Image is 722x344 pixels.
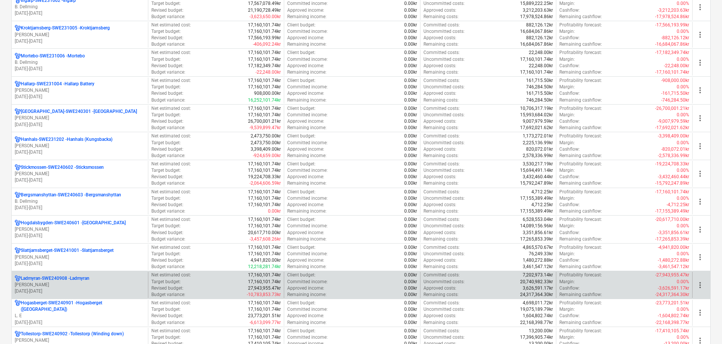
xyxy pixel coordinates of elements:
p: Committed costs : [423,189,460,195]
p: Committed costs : [423,22,460,28]
p: Remaining costs : [423,180,459,187]
p: 0.00kr [404,14,417,20]
p: Remaining cashflow : [559,14,602,20]
p: Client budget : [287,161,316,167]
p: Ladmyran-SWE240908 - Ladmyran [21,275,89,282]
p: Kroktjarnsberg-SWE231005 - Kroktjarnsberg [21,25,110,31]
p: Remaining cashflow : [559,97,602,103]
p: Committed costs : [423,77,460,84]
p: -924,659.00kr [253,153,281,159]
p: 15,792,247.89kr [520,180,553,187]
p: [DATE] - [DATE] [15,177,145,184]
p: 0.00kr [404,0,417,7]
p: Revised budget : [151,7,183,14]
p: Approved income : [287,90,324,97]
p: 0.00kr [404,69,417,76]
p: 0.00kr [404,35,417,41]
p: 0.00kr [404,41,417,48]
p: -9,539,899.47kr [249,125,281,131]
p: -3,432,460.44kr [658,174,689,180]
p: 4,712.25kr [531,189,553,195]
p: 16,684,067.86kr [520,28,553,35]
p: -17,160,101.74kr [655,189,689,195]
p: Approved costs : [423,7,456,14]
div: Project has multi currencies enabled [15,275,21,282]
p: 0.00% [677,112,689,118]
p: 0.00kr [404,97,417,103]
p: 3,432,460.44kr [523,174,553,180]
p: Approved income : [287,35,324,41]
p: -17,182,349.74kr [655,49,689,56]
p: -17,160,101.74kr [655,69,689,76]
div: Hogdalsbygden-SWE240601 -[GEOGRAPHIC_DATA][PERSON_NAME][DATE]-[DATE] [15,220,145,239]
p: Target budget : [151,28,181,35]
p: L. E [15,313,145,319]
p: Margin : [559,140,575,146]
p: Uncommitted costs : [423,167,465,174]
p: Margin : [559,112,575,118]
p: [DATE] - [DATE] [15,233,145,239]
p: Profitability forecast : [559,49,602,56]
p: 17,160,101.74kr [248,189,281,195]
span: more_vert [696,114,705,123]
p: Revised budget : [151,63,183,69]
p: Client budget : [287,189,316,195]
p: Mortebo-SWE231006 - Mortebo [21,53,85,59]
p: Remaining cashflow : [559,180,602,187]
p: Uncommitted costs : [423,56,465,63]
p: Margin : [559,167,575,174]
p: [DATE] - [DATE] [15,122,145,128]
p: [PERSON_NAME] [15,115,145,121]
p: [DATE] - [DATE] [15,149,145,156]
p: [PERSON_NAME] [15,143,145,149]
div: Mortebo-SWE231006 -MorteboB. Dellming[DATE]-[DATE] [15,53,145,72]
span: more_vert [696,58,705,67]
p: 22,248.00kr [529,63,553,69]
span: more_vert [696,30,705,39]
p: 16,252,101.74kr [248,97,281,103]
p: Remaining costs : [423,153,459,159]
p: Profitability forecast : [559,22,602,28]
p: [GEOGRAPHIC_DATA]-SWE240301 - [GEOGRAPHIC_DATA] [21,108,137,115]
div: Slattjarnsberget-SWE241001 -Slattjarnsberget[PERSON_NAME][DATE]-[DATE] [15,247,145,267]
p: 0.00kr [404,140,417,146]
p: Committed costs : [423,161,460,167]
p: 2,578,336.99kr [523,153,553,159]
div: Ladmyran-SWE240908 -Ladmyran[PERSON_NAME][DATE]-[DATE] [15,275,145,295]
p: 882,126.12kr [526,35,553,41]
p: Remaining income : [287,14,326,20]
p: -17,692,021.62kr [655,125,689,131]
p: -908,000.00kr [661,77,689,84]
p: [PERSON_NAME] [15,171,145,177]
p: 17,160,101.74kr [248,56,281,63]
p: Approved income : [287,174,324,180]
p: Uncommitted costs : [423,140,465,146]
p: -882,126.12kr [661,35,689,41]
p: 17,160,101.74kr [248,167,281,174]
p: [DATE] - [DATE] [15,38,145,45]
p: Approved costs : [423,63,456,69]
p: Remaining income : [287,153,326,159]
p: Remaining income : [287,41,326,48]
p: Bergsmanshyttan-SWE240603 - Bergsmanshyttan [21,192,121,198]
div: Project has multi currencies enabled [15,300,21,313]
p: 746,284.50kr [526,84,553,90]
p: 17,160,101.74kr [248,105,281,112]
p: Net estimated cost : [151,189,191,195]
p: Revised budget : [151,90,183,97]
p: Cashflow : [559,174,580,180]
div: Hallarp-SWE231004 -Hallarp Battery[PERSON_NAME][DATE]-[DATE] [15,81,145,100]
span: more_vert [696,86,705,95]
p: Cashflow : [559,146,580,153]
p: 0.00kr [404,167,417,174]
p: 17,160,101.74kr [248,84,281,90]
p: Approved costs : [423,146,456,153]
p: B. Dellming [15,4,145,10]
p: Remaining cashflow : [559,125,602,131]
p: Net estimated cost : [151,49,191,56]
p: Remaining costs : [423,125,459,131]
p: 0.00kr [404,161,417,167]
p: 0.00% [677,28,689,35]
p: Cashflow : [559,7,580,14]
span: more_vert [696,142,705,151]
